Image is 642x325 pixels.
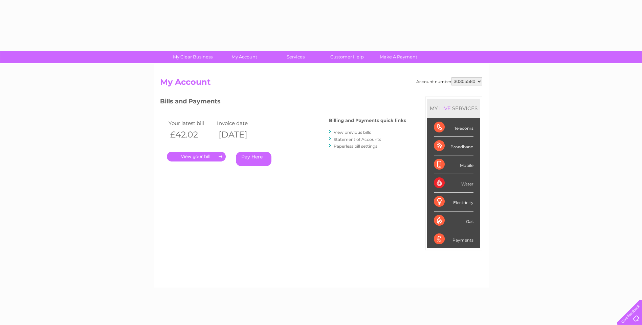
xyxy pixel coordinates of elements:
[371,51,426,63] a: Make A Payment
[434,193,473,211] div: Electricity
[167,119,216,128] td: Your latest bill
[236,152,271,166] a: Pay Here
[416,77,482,85] div: Account number
[329,118,406,123] h4: Billing and Payments quick links
[334,137,381,142] a: Statement of Accounts
[434,155,473,174] div: Mobile
[434,211,473,230] div: Gas
[434,118,473,137] div: Telecoms
[334,144,377,149] a: Paperless bill settings
[165,51,221,63] a: My Clear Business
[167,128,216,142] th: £42.02
[215,128,264,142] th: [DATE]
[160,77,482,90] h2: My Account
[167,152,226,161] a: .
[434,174,473,193] div: Water
[434,230,473,248] div: Payments
[216,51,272,63] a: My Account
[215,119,264,128] td: Invoice date
[438,105,452,111] div: LIVE
[334,130,371,135] a: View previous bills
[319,51,375,63] a: Customer Help
[427,99,480,118] div: MY SERVICES
[434,137,473,155] div: Broadband
[268,51,324,63] a: Services
[160,97,406,108] h3: Bills and Payments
